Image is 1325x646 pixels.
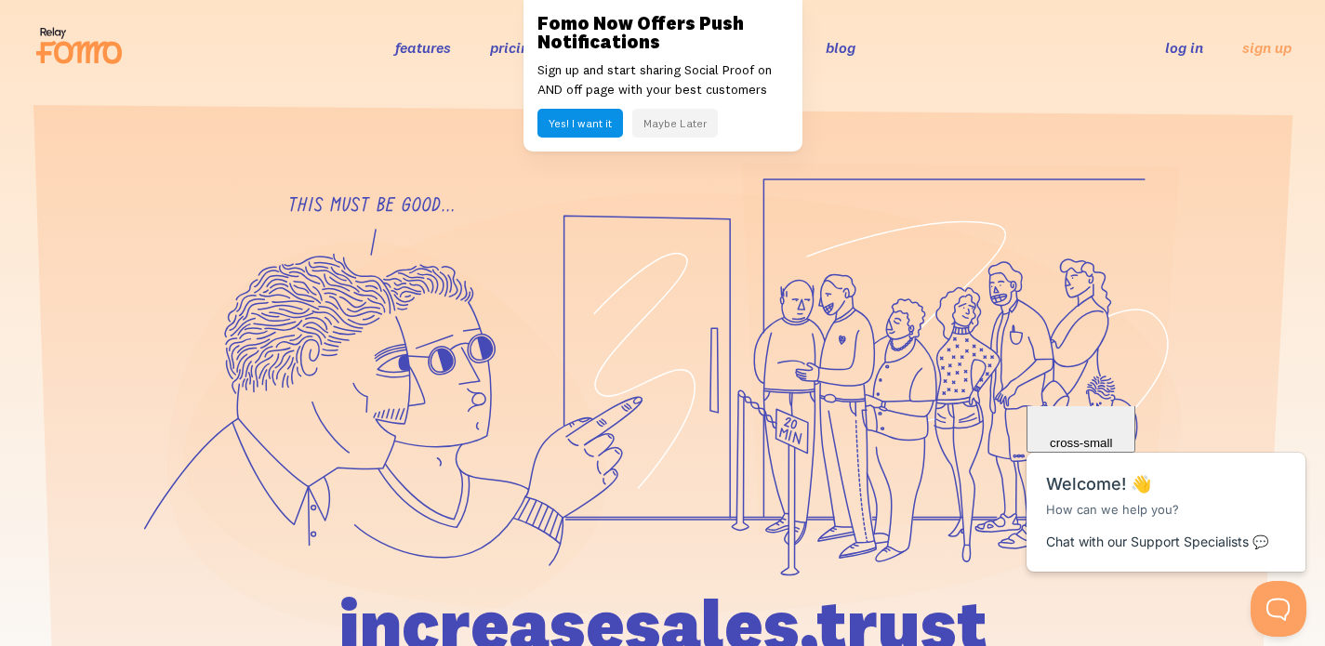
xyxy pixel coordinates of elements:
[395,38,451,57] a: features
[1242,38,1292,58] a: sign up
[1017,406,1317,581] iframe: Help Scout Beacon - Messages and Notifications
[1251,581,1306,637] iframe: Help Scout Beacon - Open
[632,109,718,138] button: Maybe Later
[537,60,788,99] p: Sign up and start sharing Social Proof on AND off page with your best customers
[537,109,623,138] button: Yes! I want it
[1165,38,1203,57] a: log in
[826,38,855,57] a: blog
[490,38,537,57] a: pricing
[537,14,788,51] h3: Fomo Now Offers Push Notifications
